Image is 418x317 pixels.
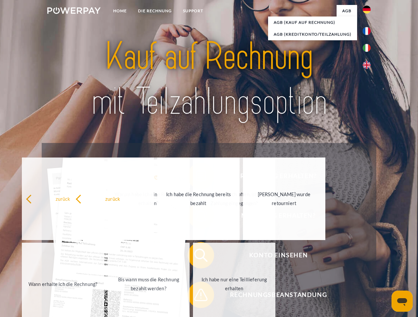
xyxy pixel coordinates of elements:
[75,194,150,203] div: zurück
[26,279,100,288] div: Wann erhalte ich die Rechnung?
[108,5,132,17] a: Home
[47,7,101,14] img: logo-powerpay-white.svg
[268,17,357,28] a: AGB (Kauf auf Rechnung)
[161,190,236,208] div: Ich habe die Rechnung bereits bezahlt
[363,6,371,14] img: de
[132,5,177,17] a: DIE RECHNUNG
[392,291,413,312] iframe: Schaltfläche zum Öffnen des Messaging-Fensters
[337,5,357,17] a: agb
[177,5,209,17] a: SUPPORT
[363,44,371,52] img: it
[197,275,271,293] div: Ich habe nur eine Teillieferung erhalten
[63,32,355,126] img: title-powerpay_de.svg
[26,194,100,203] div: zurück
[363,61,371,69] img: en
[247,190,321,208] div: [PERSON_NAME] wurde retourniert
[112,275,186,293] div: Bis wann muss die Rechnung bezahlt werden?
[268,28,357,40] a: AGB (Kreditkonto/Teilzahlung)
[363,27,371,35] img: fr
